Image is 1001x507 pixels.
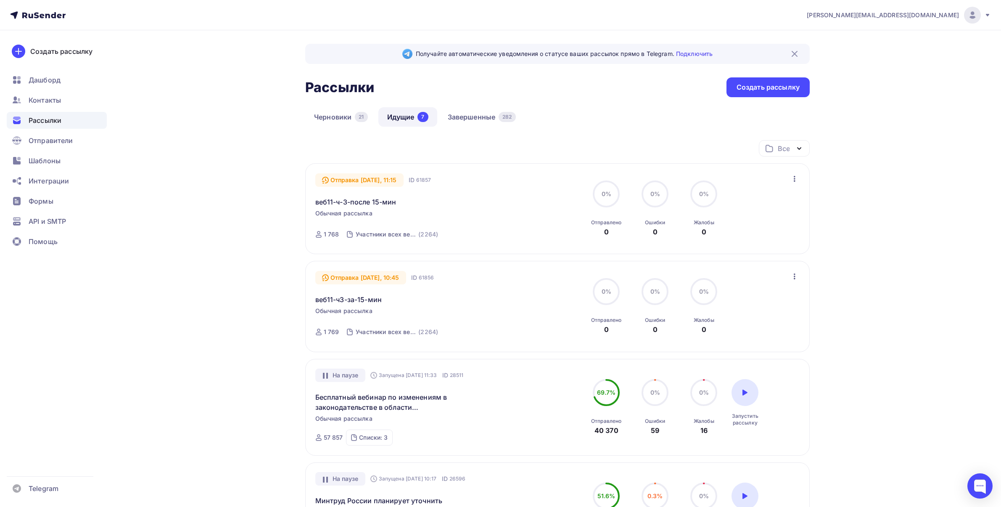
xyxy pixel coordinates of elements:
[694,317,714,324] div: Жалобы
[29,75,61,85] span: Дашборд
[604,227,609,237] div: 0
[356,328,417,336] div: Участники всех вебинаров (1-11)
[7,193,107,210] a: Формы
[807,7,991,24] a: [PERSON_NAME][EMAIL_ADDRESS][DOMAIN_NAME]
[418,230,438,239] div: (2264)
[650,288,660,295] span: 0%
[778,143,790,154] div: Все
[653,324,658,334] div: 0
[651,425,659,435] div: 59
[676,50,713,57] a: Подключить
[315,173,404,187] div: Отправка [DATE], 11:15
[591,219,621,226] div: Отправлено
[7,72,107,88] a: Дашборд
[647,492,663,499] span: 0.3%
[602,190,611,197] span: 0%
[499,112,515,122] div: 282
[650,389,660,396] span: 0%
[732,413,758,426] div: Запустить рассылку
[355,112,367,122] div: 21
[807,11,959,19] span: [PERSON_NAME][EMAIL_ADDRESS][DOMAIN_NAME]
[419,273,434,282] span: 61856
[355,228,439,241] a: Участники всех вебинаров (1-11) (2264)
[315,271,406,284] div: Отправка [DATE], 10:45
[315,209,372,218] span: Обычная рассылка
[315,392,460,412] a: Бесплатный вебинар по изменениям в законодательстве в области промышленной безопасности с [DATE]
[702,227,706,237] div: 0
[650,190,660,197] span: 0%
[315,295,382,305] a: веб11-ч3-за-15-мин
[324,433,343,442] div: 57 857
[29,216,66,226] span: API и SMTP
[315,307,372,315] span: Обычная рассылка
[370,475,437,482] div: Запущена [DATE] 10:17
[324,230,339,239] div: 1 768
[591,317,621,324] div: Отправлено
[409,176,415,184] span: ID
[597,389,616,396] span: 69.7%
[402,49,412,59] img: Telegram
[604,324,609,334] div: 0
[602,288,611,295] span: 0%
[315,369,365,382] div: На паузе
[29,236,58,247] span: Помощь
[759,140,810,157] button: Все
[737,82,800,92] div: Создать рассылку
[29,196,53,206] span: Формы
[356,230,417,239] div: Участники всех вебинаров (1-11)
[416,176,431,184] span: 61857
[699,389,709,396] span: 0%
[29,176,69,186] span: Интеграции
[645,219,665,226] div: Ошибки
[378,107,437,127] a: Идущие7
[653,227,658,237] div: 0
[645,317,665,324] div: Ошибки
[416,50,713,58] span: Получайте автоматические уведомления о статусе ваших рассылок прямо в Telegram.
[7,92,107,109] a: Контакты
[359,433,388,442] div: Списки: 3
[591,418,621,425] div: Отправлено
[315,197,396,207] a: веб11-ч-3-после 15-мин
[694,418,714,425] div: Жалобы
[700,425,708,435] div: 16
[417,112,428,122] div: 7
[418,328,438,336] div: (2264)
[315,472,365,486] div: На паузе
[411,273,417,282] span: ID
[645,418,665,425] div: Ошибки
[439,107,525,127] a: Завершенные282
[29,115,61,125] span: Рассылки
[442,371,448,380] span: ID
[594,425,618,435] div: 40 370
[699,288,709,295] span: 0%
[597,492,615,499] span: 51.6%
[30,46,92,56] div: Создать рассылку
[694,219,714,226] div: Жалобы
[702,324,706,334] div: 0
[355,325,439,339] a: Участники всех вебинаров (1-11) (2264)
[305,79,374,96] h2: Рассылки
[7,132,107,149] a: Отправители
[370,372,437,379] div: Запущена [DATE] 11:33
[324,328,339,336] div: 1 769
[7,152,107,169] a: Шаблоны
[7,112,107,129] a: Рассылки
[29,483,58,494] span: Telegram
[29,135,73,146] span: Отправители
[305,107,377,127] a: Черновики21
[450,371,464,380] span: 28511
[449,475,466,483] span: 26596
[315,414,372,423] span: Обычная рассылка
[699,492,709,499] span: 0%
[29,95,61,105] span: Контакты
[442,475,448,483] span: ID
[699,190,709,197] span: 0%
[29,156,61,166] span: Шаблоны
